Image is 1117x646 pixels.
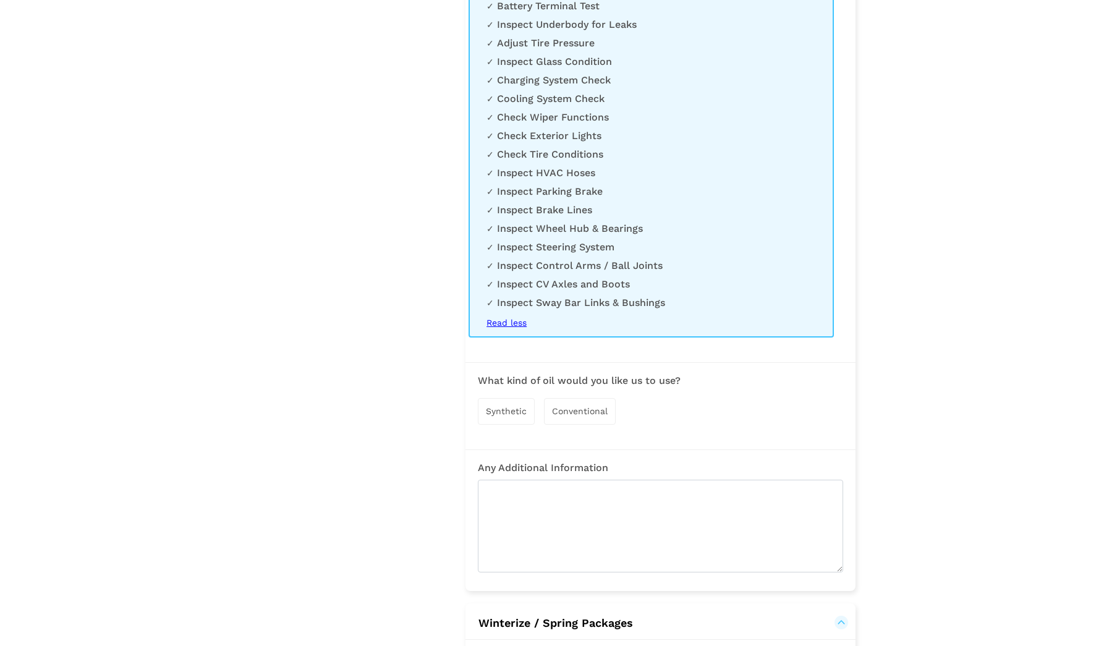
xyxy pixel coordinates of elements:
[486,278,816,291] li: Inspect CV Axles and Boots
[486,148,816,161] li: Check Tire Conditions
[486,167,816,179] li: Inspect HVAC Hoses
[486,223,816,235] li: Inspect Wheel Hub & Bearings
[486,19,816,31] li: Inspect Underbody for Leaks
[478,616,843,631] button: Winterize / Spring Packages
[486,111,816,124] li: Check Wiper Functions
[486,406,527,416] span: Synthetic
[486,74,816,87] li: Charging System Check
[478,462,843,474] h3: Any Additional Information
[486,93,816,105] li: Cooling System Check
[478,616,633,629] span: Winterize / Spring Packages
[486,260,816,272] li: Inspect Control Arms / Ball Joints
[486,37,816,49] li: Adjust Tire Pressure
[486,130,816,142] li: Check Exterior Lights
[486,241,816,253] li: Inspect Steering System
[478,375,843,386] h3: What kind of oil would you like us to use?
[486,204,816,216] li: Inspect Brake Lines
[486,297,816,309] li: Inspect Sway Bar Links & Bushings
[486,185,816,198] li: Inspect Parking Brake
[486,56,816,68] li: Inspect Glass Condition
[486,318,527,328] span: Read less
[552,406,608,416] span: Conventional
